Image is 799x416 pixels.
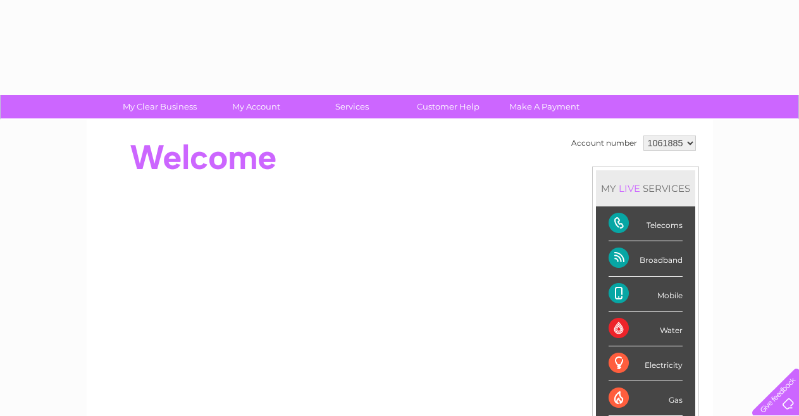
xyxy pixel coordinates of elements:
[616,182,643,194] div: LIVE
[609,381,683,416] div: Gas
[108,95,212,118] a: My Clear Business
[300,95,404,118] a: Services
[204,95,308,118] a: My Account
[396,95,500,118] a: Customer Help
[568,132,640,154] td: Account number
[596,170,695,206] div: MY SERVICES
[609,241,683,276] div: Broadband
[609,312,683,346] div: Water
[492,95,597,118] a: Make A Payment
[609,277,683,312] div: Mobile
[609,206,683,241] div: Telecoms
[609,346,683,381] div: Electricity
